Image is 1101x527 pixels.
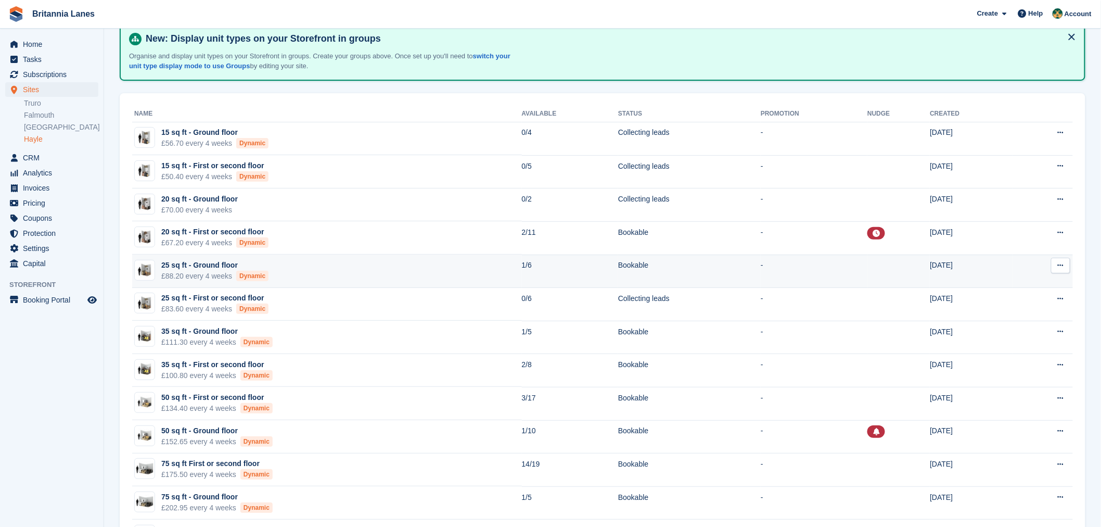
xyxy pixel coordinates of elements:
td: Bookable [618,255,761,288]
td: 2/8 [522,354,618,387]
td: 0/5 [522,155,618,189]
span: CRM [23,150,85,165]
td: - [761,221,867,255]
td: - [761,387,867,420]
div: 50 sq ft - Ground floor [161,425,273,436]
span: Coupons [23,211,85,225]
a: menu [5,37,98,52]
div: Dynamic [240,503,273,513]
div: 15 sq ft - Ground floor [161,127,268,138]
div: £88.20 every 4 weeks [161,271,268,282]
td: [DATE] [930,189,1012,222]
a: [GEOGRAPHIC_DATA] [24,122,98,132]
span: Protection [23,226,85,241]
td: [DATE] [930,122,1012,155]
td: Bookable [618,486,761,520]
span: Create [977,8,998,19]
td: Bookable [618,387,761,420]
td: Collecting leads [618,288,761,321]
span: Capital [23,256,85,271]
div: 35 sq ft - First or second floor [161,359,273,370]
td: Bookable [618,354,761,387]
div: 25 sq ft - First or second floor [161,293,268,304]
a: menu [5,226,98,241]
td: 0/4 [522,122,618,155]
img: 15-sqft-unit.jpg [135,130,155,145]
div: £100.80 every 4 weeks [161,370,273,381]
img: 50-sqft-unit.jpg [135,429,155,444]
span: Account [1065,9,1092,19]
a: menu [5,196,98,210]
th: Created [930,106,1012,122]
img: 35-sqft-unit.jpg [135,362,155,377]
td: - [761,321,867,354]
td: 1/5 [522,321,618,354]
td: - [761,420,867,454]
div: £83.60 every 4 weeks [161,304,268,315]
div: Dynamic [236,138,268,148]
a: Britannia Lanes [28,5,99,22]
span: Sites [23,82,85,97]
div: 25 sq ft - Ground floor [161,260,268,271]
a: menu [5,256,98,271]
img: 25-sqft-unit.jpg [135,296,155,311]
div: Dynamic [240,370,273,381]
img: 15-sqft-unit.jpg [135,164,155,179]
td: [DATE] [930,454,1012,487]
div: £67.20 every 4 weeks [161,237,268,248]
td: [DATE] [930,255,1012,288]
div: Dynamic [240,469,273,480]
a: menu [5,52,98,67]
div: £134.40 every 4 weeks [161,403,273,414]
div: Dynamic [236,271,268,281]
div: Dynamic [240,436,273,447]
th: Name [132,106,522,122]
td: Collecting leads [618,122,761,155]
img: stora-icon-8386f47178a22dfd0bd8f6a31ec36ba5ce8667c1dd55bd0f319d3a0aa187defe.svg [8,6,24,22]
span: Home [23,37,85,52]
img: 50-sqft-unit.jpg [135,395,155,410]
a: menu [5,241,98,256]
td: - [761,189,867,222]
div: Dynamic [236,304,268,314]
div: 75 sq ft First or second floor [161,458,273,469]
td: Bookable [618,321,761,354]
div: £70.00 every 4 weeks [161,205,238,216]
td: - [761,486,867,520]
img: Nathan Kellow [1053,8,1063,19]
a: Preview store [86,294,98,306]
div: £175.50 every 4 weeks [161,469,273,480]
span: Help [1029,8,1043,19]
td: - [761,354,867,387]
td: 1/5 [522,486,618,520]
img: 75-sqft-unit.jpg [135,495,155,510]
td: 3/17 [522,387,618,420]
td: 1/6 [522,255,618,288]
div: 15 sq ft - First or second floor [161,160,268,171]
span: Subscriptions [23,67,85,82]
p: Organise and display unit types on your Storefront in groups. Create your groups above. Once set ... [129,51,519,71]
div: £50.40 every 4 weeks [161,171,268,182]
th: Nudge [867,106,930,122]
div: £111.30 every 4 weeks [161,337,273,348]
td: 0/6 [522,288,618,321]
td: Bookable [618,454,761,487]
div: 20 sq ft - Ground floor [161,194,238,205]
a: Truro [24,98,98,108]
td: [DATE] [930,221,1012,255]
td: Collecting leads [618,189,761,222]
div: Dynamic [240,403,273,413]
span: Settings [23,241,85,256]
td: [DATE] [930,288,1012,321]
td: [DATE] [930,321,1012,354]
td: - [761,288,867,321]
a: Hayle [24,134,98,144]
td: Collecting leads [618,155,761,189]
td: 14/19 [522,454,618,487]
td: Bookable [618,221,761,255]
td: Bookable [618,420,761,454]
img: 35-sqft-unit.jpg [135,329,155,344]
td: [DATE] [930,354,1012,387]
a: menu [5,82,98,97]
span: Storefront [9,280,104,290]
